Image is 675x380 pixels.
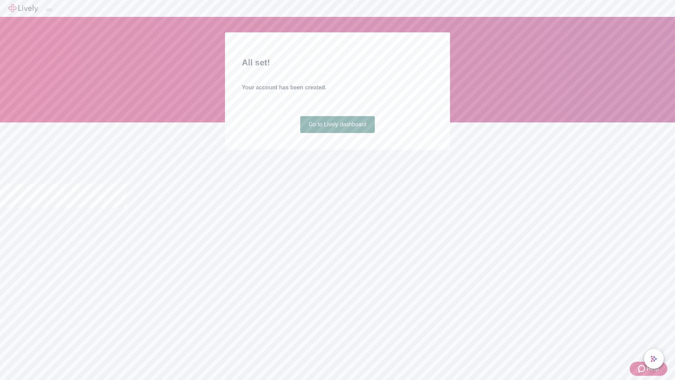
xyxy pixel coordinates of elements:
[650,355,657,362] svg: Lively AI Assistant
[300,116,375,133] a: Go to Lively dashboard
[644,349,664,369] button: chat
[630,362,667,376] button: Zendesk support iconHelp
[638,365,647,373] svg: Zendesk support icon
[242,83,433,92] h4: Your account has been created.
[46,9,52,11] button: Log out
[242,56,433,69] h2: All set!
[8,4,38,13] img: Lively
[647,365,659,373] span: Help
